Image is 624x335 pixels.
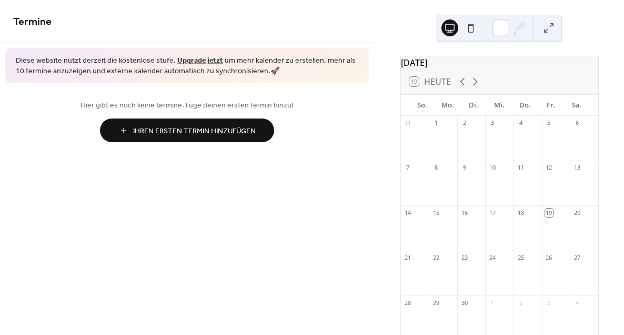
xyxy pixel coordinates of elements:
div: 6 [573,119,581,127]
div: Di. [461,95,487,116]
div: So. [409,95,435,116]
div: 25 [517,254,525,262]
div: 29 [432,299,440,307]
div: 4 [517,119,525,127]
div: 27 [573,254,581,262]
div: 31 [404,119,412,127]
div: 1 [488,299,496,307]
div: 14 [404,209,412,216]
div: 12 [545,164,553,172]
div: 21 [404,254,412,262]
div: 15 [432,209,440,216]
div: Mo. [435,95,461,116]
div: 22 [432,254,440,262]
div: 9 [460,164,468,172]
a: Ihren Ersten Termin Hinzufügen [13,119,361,142]
div: 11 [517,164,525,172]
a: Upgrade jetzt [177,54,223,68]
div: 2 [460,119,468,127]
div: 16 [460,209,468,216]
div: 7 [404,164,412,172]
div: 18 [517,209,525,216]
div: 19 [545,209,553,216]
div: 30 [460,299,468,307]
div: 1 [432,119,440,127]
div: 28 [404,299,412,307]
div: [DATE] [401,56,598,69]
div: 3 [488,119,496,127]
div: 5 [545,119,553,127]
div: 17 [488,209,496,216]
div: Fr. [538,95,564,116]
div: 8 [432,164,440,172]
span: Diese website nutzt derzeit die kostenlose stufe. um mehr kalender zu erstellen, mehr als 10 term... [16,56,359,76]
div: Do. [512,95,538,116]
div: 3 [545,299,553,307]
div: 13 [573,164,581,172]
div: 20 [573,209,581,216]
div: 23 [460,254,468,262]
span: Hier gibt es noch keine termine. Füge deinen ersten termin hinzu! [13,100,361,111]
div: Mi. [487,95,512,116]
span: Termine [13,12,52,32]
div: 10 [488,164,496,172]
div: 2 [517,299,525,307]
div: Sa. [564,95,590,116]
button: Ihren Ersten Termin Hinzufügen [100,119,274,142]
span: Ihren Ersten Termin Hinzufügen [133,126,256,137]
div: 24 [488,254,496,262]
div: 4 [573,299,581,307]
div: 26 [545,254,553,262]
